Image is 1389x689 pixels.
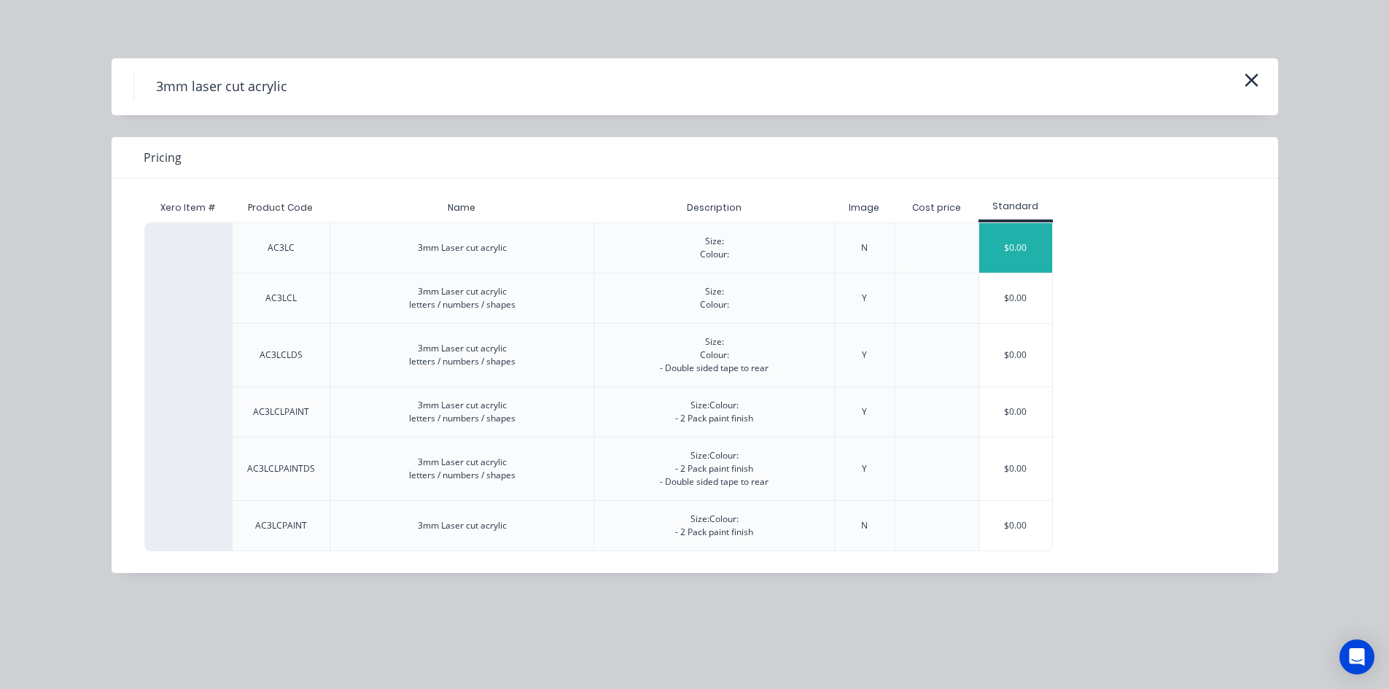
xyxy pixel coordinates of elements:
[660,449,769,488] div: Size:Colour: - 2 Pack paint finish - Double sided tape to rear
[862,405,867,419] div: Y
[265,292,297,305] div: AC3LCL
[862,292,867,305] div: Y
[247,462,315,475] div: AC3LCLPAINTDS
[436,190,487,226] div: Name
[660,335,769,375] div: Size: Colour: - Double sided tape to rear
[253,405,309,419] div: AC3LCLPAINT
[409,342,515,368] div: 3mm Laser cut acrylic letters / numbers / shapes
[236,190,324,226] div: Product Code
[861,241,868,254] div: N
[979,501,1052,550] div: $0.00
[418,241,507,254] div: 3mm Laser cut acrylic
[1339,639,1374,674] div: Open Intercom Messenger
[409,285,515,311] div: 3mm Laser cut acrylic letters / numbers / shapes
[978,200,1053,213] div: Standard
[133,73,309,101] h4: 3mm laser cut acrylic
[900,190,973,226] div: Cost price
[675,513,753,539] div: Size:Colour: - 2 Pack paint finish
[409,456,515,482] div: 3mm Laser cut acrylic letters / numbers / shapes
[979,273,1052,323] div: $0.00
[862,462,867,475] div: Y
[144,193,232,222] div: Xero Item #
[409,399,515,425] div: 3mm Laser cut acrylic letters / numbers / shapes
[979,223,1052,273] div: $0.00
[700,235,729,261] div: Size: Colour:
[837,190,891,226] div: Image
[418,519,507,532] div: 3mm Laser cut acrylic
[700,285,729,311] div: Size: Colour:
[675,399,753,425] div: Size:Colour: - 2 Pack paint finish
[979,387,1052,437] div: $0.00
[862,349,867,362] div: Y
[861,519,868,532] div: N
[979,437,1052,500] div: $0.00
[675,190,753,226] div: Description
[144,149,182,166] span: Pricing
[979,324,1052,386] div: $0.00
[260,349,303,362] div: AC3LCLDS
[255,519,307,532] div: AC3LCPAINT
[268,241,295,254] div: AC3LC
